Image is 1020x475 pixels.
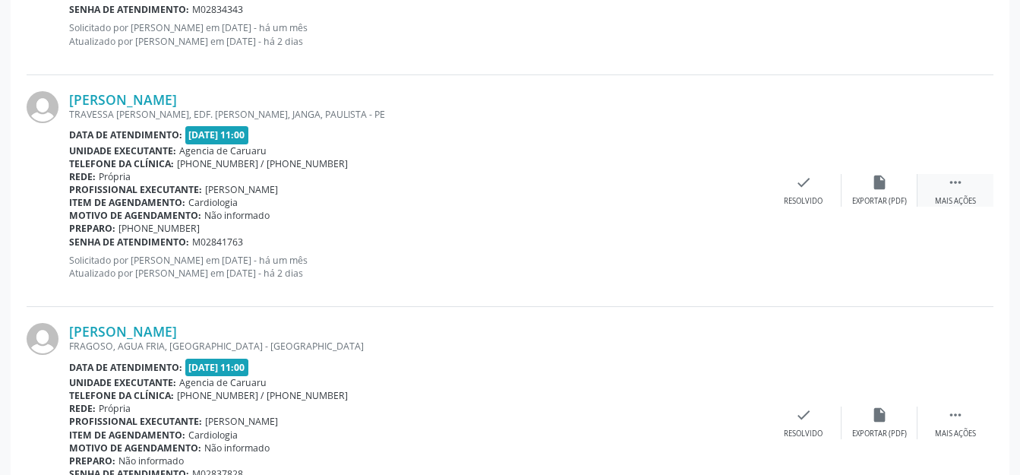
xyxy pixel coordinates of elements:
[947,407,964,423] i: 
[118,454,184,467] span: Não informado
[69,415,202,428] b: Profissional executante:
[947,174,964,191] i: 
[69,323,177,340] a: [PERSON_NAME]
[204,442,270,454] span: Não informado
[69,222,115,235] b: Preparo:
[205,183,278,196] span: [PERSON_NAME]
[99,402,131,415] span: Própria
[69,157,174,170] b: Telefone da clínica:
[179,144,267,157] span: Agencia de Caruaru
[795,407,812,423] i: check
[69,144,176,157] b: Unidade executante:
[118,222,200,235] span: [PHONE_NUMBER]
[185,359,249,376] span: [DATE] 11:00
[871,407,888,423] i: insert_drive_file
[852,196,907,207] div: Exportar (PDF)
[935,196,976,207] div: Mais ações
[69,340,766,353] div: FRAGOSO, AGUA FRIA, [GEOGRAPHIC_DATA] - [GEOGRAPHIC_DATA]
[784,196,823,207] div: Resolvido
[69,429,185,442] b: Item de agendamento:
[204,209,270,222] span: Não informado
[192,3,243,16] span: M02834343
[188,196,238,209] span: Cardiologia
[99,170,131,183] span: Própria
[69,209,201,222] b: Motivo de agendamento:
[69,21,766,47] p: Solicitado por [PERSON_NAME] em [DATE] - há um mês Atualizado por [PERSON_NAME] em [DATE] - há 2 ...
[69,183,202,196] b: Profissional executante:
[179,376,267,389] span: Agencia de Caruaru
[27,91,58,123] img: img
[69,170,96,183] b: Rede:
[192,236,243,249] span: M02841763
[177,389,348,402] span: [PHONE_NUMBER] / [PHONE_NUMBER]
[69,454,115,467] b: Preparo:
[69,91,177,108] a: [PERSON_NAME]
[27,323,58,355] img: img
[935,429,976,439] div: Mais ações
[871,174,888,191] i: insert_drive_file
[69,389,174,402] b: Telefone da clínica:
[784,429,823,439] div: Resolvido
[69,376,176,389] b: Unidade executante:
[205,415,278,428] span: [PERSON_NAME]
[852,429,907,439] div: Exportar (PDF)
[69,3,189,16] b: Senha de atendimento:
[177,157,348,170] span: [PHONE_NUMBER] / [PHONE_NUMBER]
[69,402,96,415] b: Rede:
[69,128,182,141] b: Data de atendimento:
[69,236,189,249] b: Senha de atendimento:
[69,108,766,121] div: TRAVESSA [PERSON_NAME], EDF. [PERSON_NAME], JANGA, PAULISTA - PE
[69,442,201,454] b: Motivo de agendamento:
[69,196,185,209] b: Item de agendamento:
[69,254,766,280] p: Solicitado por [PERSON_NAME] em [DATE] - há um mês Atualizado por [PERSON_NAME] em [DATE] - há 2 ...
[188,429,238,442] span: Cardiologia
[185,126,249,144] span: [DATE] 11:00
[69,361,182,374] b: Data de atendimento:
[795,174,812,191] i: check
